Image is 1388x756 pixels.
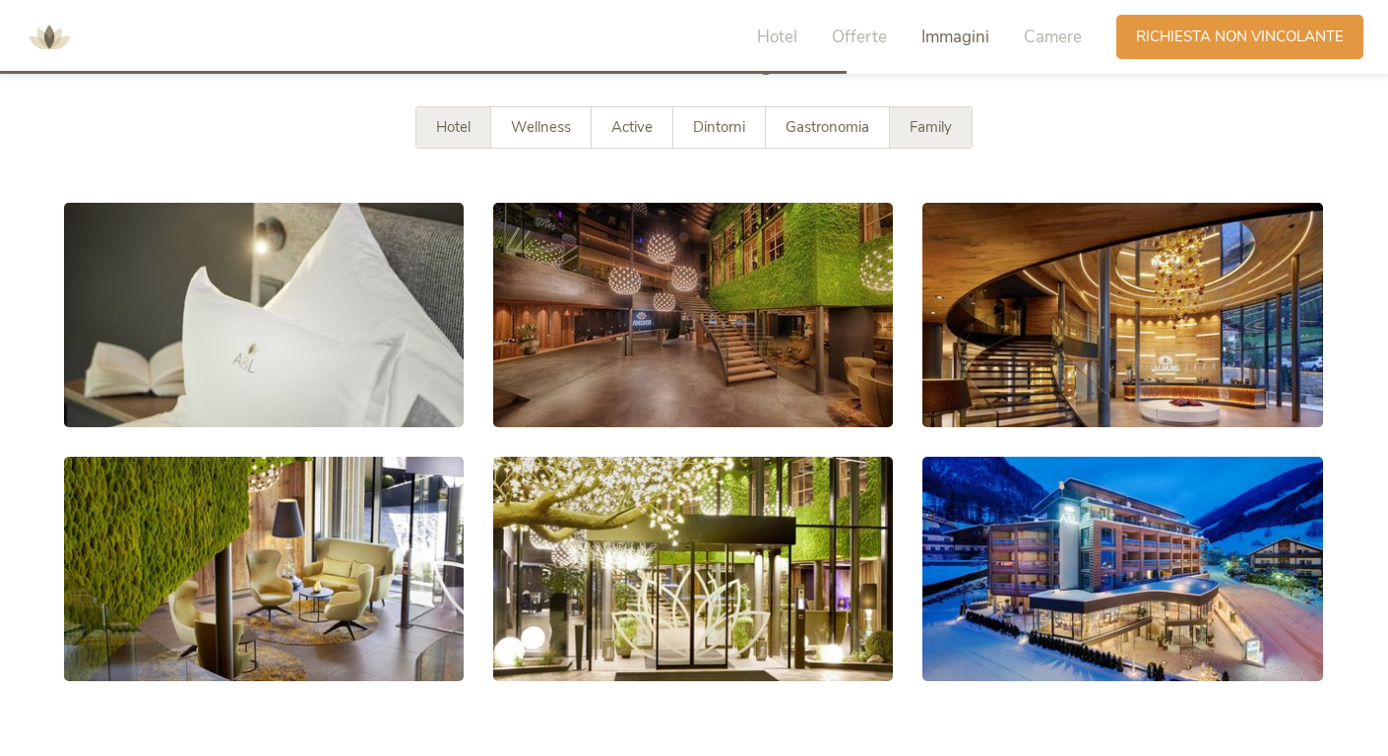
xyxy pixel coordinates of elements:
span: Hotel [436,117,471,137]
span: Offerte [832,26,887,48]
span: Gastronomia [786,117,869,137]
span: Hotel [757,26,797,48]
span: Active [611,117,653,137]
span: Camere [1024,26,1082,48]
span: Galleria immagini [585,41,804,80]
a: AMONTI & LUNARIS Wellnessresort [20,30,79,43]
span: Dintorni [693,117,745,137]
img: AMONTI & LUNARIS Wellnessresort [20,8,79,67]
span: Family [910,117,952,137]
span: Immagini [921,26,989,48]
span: Wellness [511,117,571,137]
span: Richiesta non vincolante [1136,27,1344,47]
